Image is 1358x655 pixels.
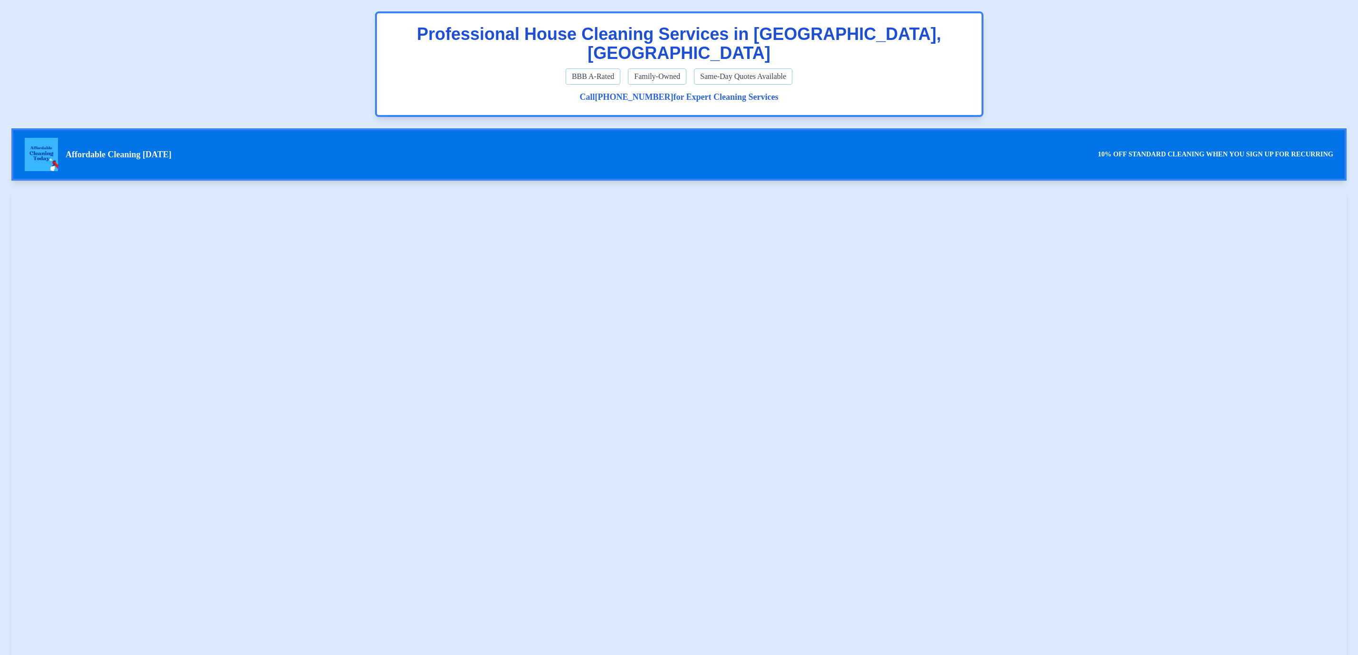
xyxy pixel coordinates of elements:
img: ACT Logo [25,138,58,171]
p: 10% OFF STANDARD CLEANING WHEN YOU SIGN UP FOR RECURRING [1098,149,1333,160]
span: BBB A-Rated [566,68,620,85]
p: Call for Expert Cleaning Services [388,90,970,104]
span: Family-Owned [628,68,686,85]
h1: Professional House Cleaning Services in [GEOGRAPHIC_DATA], [GEOGRAPHIC_DATA] [388,25,970,63]
span: Same-Day Quotes Available [694,68,792,85]
a: [PHONE_NUMBER] [595,92,673,102]
span: Affordable Cleaning [DATE] [66,148,172,161]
